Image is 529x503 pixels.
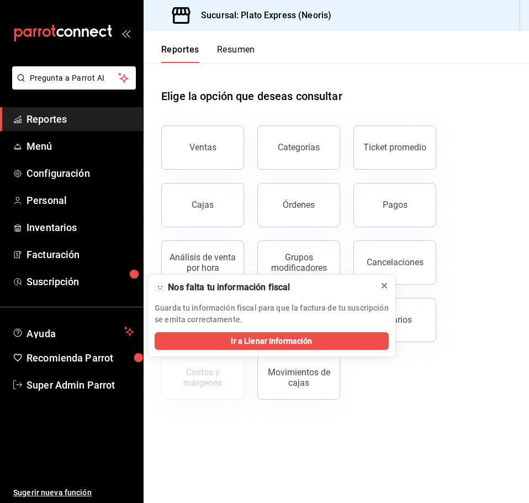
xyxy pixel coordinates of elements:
span: Pregunta a Parrot AI [30,72,119,84]
span: Personal [27,193,134,208]
div: Categorías [278,142,320,153]
button: Órdenes [257,183,340,227]
button: Ir a Llenar Información [155,332,389,350]
span: Menú [27,139,134,154]
span: Reportes [27,112,134,127]
button: Grupos modificadores [257,240,340,285]
div: Ventas [189,142,216,153]
span: Ayuda [27,325,120,338]
button: Categorías [257,125,340,170]
div: 🫥 Nos falta tu información fiscal [155,281,371,294]
div: Costos y márgenes [168,367,237,388]
div: Grupos modificadores [264,252,333,273]
span: Ir a Llenar Información [231,336,312,347]
button: Cajas [161,183,244,227]
span: Configuración [27,166,134,181]
span: Sugerir nueva función [13,487,134,499]
span: Inventarios [27,220,134,235]
div: Cancelaciones [367,257,424,268]
button: Análisis de venta por hora [161,240,244,285]
h1: Elige la opción que deseas consultar [161,88,342,104]
button: Movimientos de cajas [257,355,340,400]
span: Recomienda Parrot [27,350,134,365]
a: Pregunta a Parrot AI [8,80,136,92]
span: Facturación [27,247,134,262]
button: Contrata inventarios para ver este reporte [161,355,244,400]
button: Ticket promedio [353,125,436,170]
div: Cajas [192,200,214,210]
div: navigation tabs [161,44,255,63]
button: Cancelaciones [353,240,436,285]
button: Ventas [161,125,244,170]
div: Ticket promedio [363,142,426,153]
span: Suscripción [27,274,134,289]
button: Pagos [353,183,436,227]
p: Guarda tu información fiscal para que la factura de tu suscripción se emita correctamente. [155,302,389,326]
span: Super Admin Parrot [27,378,134,392]
button: Resumen [217,44,255,63]
button: Pregunta a Parrot AI [12,66,136,90]
div: Pagos [383,200,408,210]
div: Órdenes [283,200,315,210]
div: Movimientos de cajas [264,367,333,388]
button: Reportes [161,44,199,63]
h3: Sucursal: Plato Express (Neoris) [192,9,331,22]
div: Análisis de venta por hora [168,252,237,273]
button: open_drawer_menu [121,29,130,38]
